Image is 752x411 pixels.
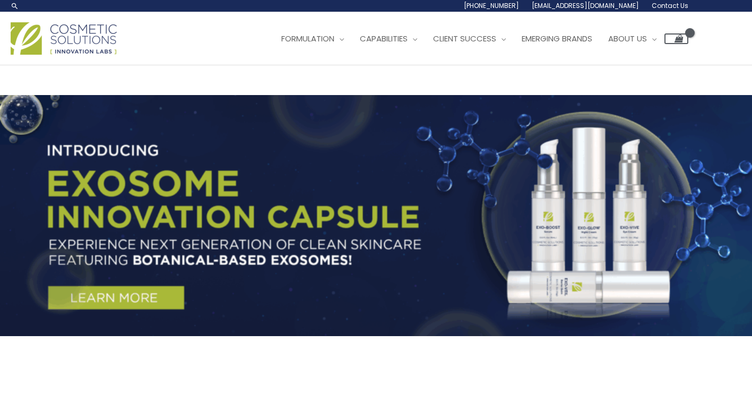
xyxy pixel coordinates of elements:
a: Client Success [425,23,514,55]
span: [PHONE_NUMBER] [464,1,519,10]
span: Emerging Brands [522,33,592,44]
a: Emerging Brands [514,23,600,55]
span: Contact Us [652,1,688,10]
a: Formulation [273,23,352,55]
span: [EMAIL_ADDRESS][DOMAIN_NAME] [532,1,639,10]
span: Capabilities [360,33,408,44]
a: Capabilities [352,23,425,55]
span: Formulation [281,33,334,44]
a: About Us [600,23,664,55]
span: About Us [608,33,647,44]
a: View Shopping Cart, empty [664,33,688,44]
img: Cosmetic Solutions Logo [11,22,117,55]
a: Search icon link [11,2,19,10]
span: Client Success [433,33,496,44]
nav: Site Navigation [265,23,688,55]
